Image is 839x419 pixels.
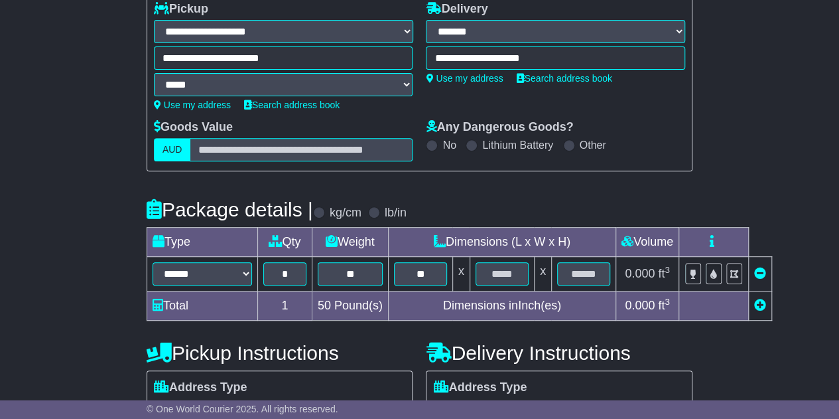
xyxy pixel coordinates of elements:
[231,398,300,419] span: Commercial
[318,299,331,312] span: 50
[154,138,191,161] label: AUD
[625,299,655,312] span: 0.000
[147,199,313,220] h4: Package details |
[330,206,361,220] label: kg/cm
[154,100,231,110] a: Use my address
[754,267,766,280] a: Remove this item
[658,267,670,280] span: ft
[534,257,551,292] td: x
[314,398,403,419] span: Air & Sea Depot
[312,228,388,257] td: Weight
[244,100,340,110] a: Search address book
[426,120,573,135] label: Any Dangerous Goods?
[594,398,683,419] span: Air & Sea Depot
[388,292,615,321] td: Dimensions in Inch(es)
[433,398,497,419] span: Residential
[154,398,218,419] span: Residential
[385,206,407,220] label: lb/in
[442,139,456,151] label: No
[433,380,527,395] label: Address Type
[147,404,338,414] span: © One World Courier 2025. All rights reserved.
[154,380,247,395] label: Address Type
[426,342,692,364] h4: Delivery Instructions
[517,73,612,84] a: Search address book
[154,2,208,17] label: Pickup
[452,257,470,292] td: x
[658,299,670,312] span: ft
[312,292,388,321] td: Pound(s)
[625,267,655,280] span: 0.000
[257,292,312,321] td: 1
[511,398,580,419] span: Commercial
[257,228,312,257] td: Qty
[580,139,606,151] label: Other
[154,120,233,135] label: Goods Value
[147,228,257,257] td: Type
[615,228,678,257] td: Volume
[426,2,487,17] label: Delivery
[482,139,553,151] label: Lithium Battery
[754,299,766,312] a: Add new item
[147,292,257,321] td: Total
[388,228,615,257] td: Dimensions (L x W x H)
[426,73,503,84] a: Use my address
[147,342,413,364] h4: Pickup Instructions
[665,265,670,275] sup: 3
[665,297,670,307] sup: 3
